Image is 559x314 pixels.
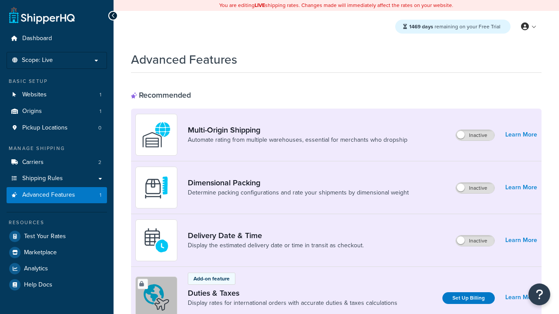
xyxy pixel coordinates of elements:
[100,191,101,199] span: 1
[98,124,101,132] span: 0
[22,91,47,99] span: Websites
[22,108,42,115] span: Origins
[7,120,107,136] li: Pickup Locations
[131,51,237,68] h1: Advanced Features
[188,136,407,144] a: Automate rating from multiple warehouses, essential for merchants who dropship
[7,219,107,226] div: Resources
[188,241,364,250] a: Display the estimated delivery date or time in transit as checkout.
[7,87,107,103] a: Websites1
[409,23,433,31] strong: 1469 days
[22,191,75,199] span: Advanced Features
[505,234,537,246] a: Learn More
[7,145,107,152] div: Manage Shipping
[188,231,364,240] a: Delivery Date & Time
[7,103,107,119] li: Origins
[24,265,48,273] span: Analytics
[7,78,107,85] div: Basic Setup
[141,172,172,203] img: DTVBYsAAAAAASUVORK5CYII=
[7,171,107,187] a: Shipping Rules
[7,229,107,244] a: Test Your Rates
[193,275,230,283] p: Add-on feature
[131,90,191,100] div: Recommended
[22,35,52,42] span: Dashboard
[456,235,494,246] label: Inactive
[24,281,52,289] span: Help Docs
[100,108,101,115] span: 1
[505,129,537,141] a: Learn More
[505,291,537,304] a: Learn More
[98,159,101,166] span: 2
[456,130,494,140] label: Inactive
[188,299,397,307] a: Display rates for international orders with accurate duties & taxes calculations
[22,159,44,166] span: Carriers
[528,283,550,305] button: Open Resource Center
[7,87,107,103] li: Websites
[255,1,265,9] b: LIVE
[7,245,107,260] a: Marketplace
[442,292,495,304] a: Set Up Billing
[100,91,101,99] span: 1
[456,183,494,193] label: Inactive
[141,225,172,256] img: gfkeb5ejjkALwAAAABJRU5ErkJggg==
[22,124,68,132] span: Pickup Locations
[7,154,107,171] a: Carriers2
[24,249,57,256] span: Marketplace
[188,125,407,135] a: Multi-Origin Shipping
[188,188,409,197] a: Determine packing configurations and rate your shipments by dimensional weight
[24,233,66,240] span: Test Your Rates
[7,261,107,276] a: Analytics
[141,119,172,150] img: WatD5o0RtDAAAAAElFTkSuQmCC
[22,57,53,64] span: Scope: Live
[505,181,537,194] a: Learn More
[7,31,107,47] a: Dashboard
[409,23,500,31] span: remaining on your Free Trial
[7,154,107,171] li: Carriers
[7,187,107,203] a: Advanced Features1
[7,103,107,119] a: Origins1
[7,187,107,203] li: Advanced Features
[7,120,107,136] a: Pickup Locations0
[188,288,397,298] a: Duties & Taxes
[22,175,63,182] span: Shipping Rules
[7,277,107,293] a: Help Docs
[188,178,409,188] a: Dimensional Packing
